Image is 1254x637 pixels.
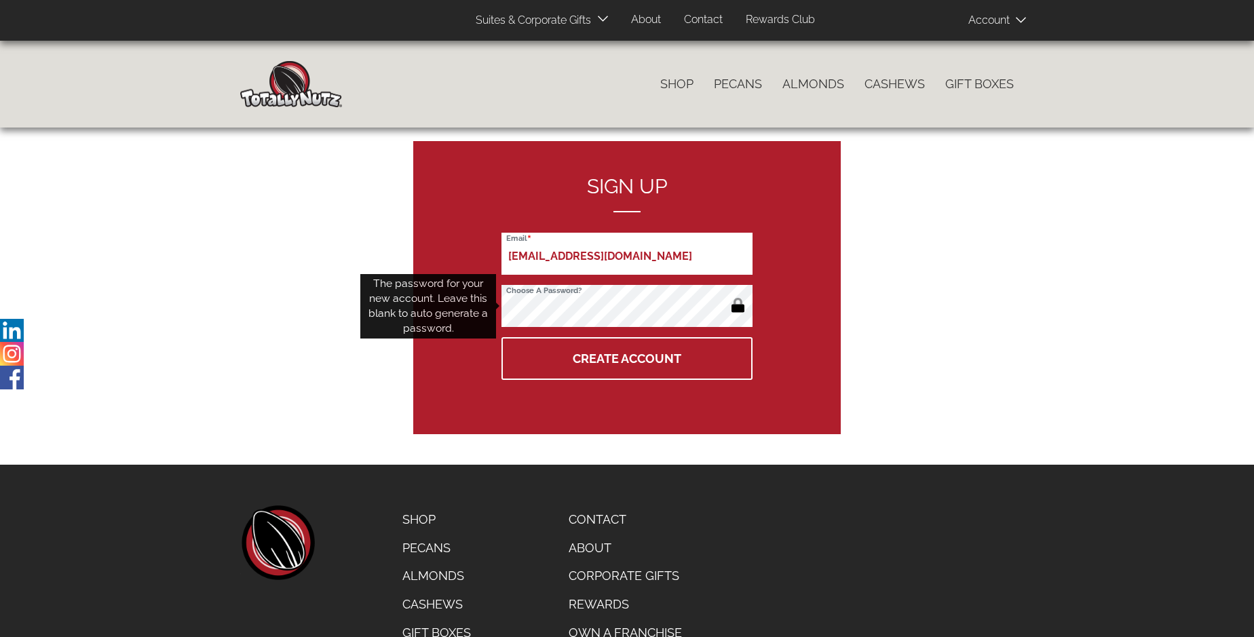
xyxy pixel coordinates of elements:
a: Cashews [392,590,481,619]
a: Suites & Corporate Gifts [465,7,595,34]
a: Almonds [392,562,481,590]
a: Cashews [854,70,935,98]
div: The password for your new account. Leave this blank to auto generate a password. [360,274,496,339]
a: About [621,7,671,33]
a: Almonds [772,70,854,98]
a: Pecans [704,70,772,98]
a: Shop [650,70,704,98]
a: Shop [392,505,481,534]
a: Corporate Gifts [558,562,692,590]
button: Create Account [501,337,753,380]
a: home [240,505,315,580]
a: Gift Boxes [935,70,1024,98]
img: Home [240,61,342,107]
a: Rewards Club [736,7,825,33]
a: Contact [674,7,733,33]
a: Contact [558,505,692,534]
a: Pecans [392,534,481,562]
h2: Sign up [501,175,753,212]
a: About [558,534,692,562]
a: Rewards [558,590,692,619]
input: Email [501,233,753,275]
